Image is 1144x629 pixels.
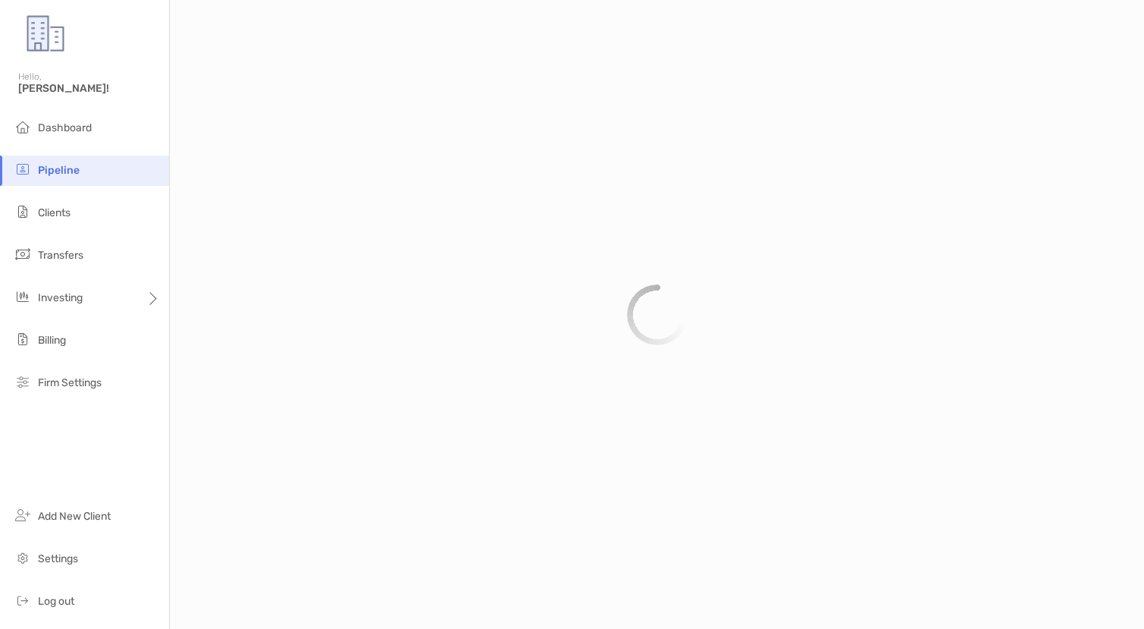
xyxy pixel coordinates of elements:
span: Firm Settings [38,376,102,389]
img: investing icon [14,288,32,306]
img: add_new_client icon [14,506,32,524]
span: [PERSON_NAME]! [18,82,160,95]
img: dashboard icon [14,118,32,136]
img: settings icon [14,549,32,567]
span: Transfers [38,249,83,262]
span: Clients [38,206,71,219]
img: logout icon [14,591,32,609]
span: Billing [38,334,66,347]
span: Investing [38,291,83,304]
img: firm-settings icon [14,373,32,391]
span: Dashboard [38,121,92,134]
span: Log out [38,595,74,608]
img: billing icon [14,330,32,348]
span: Pipeline [38,164,80,177]
img: pipeline icon [14,160,32,178]
img: transfers icon [14,245,32,263]
span: Add New Client [38,510,111,523]
img: Zoe Logo [18,6,73,61]
span: Settings [38,552,78,565]
img: clients icon [14,203,32,221]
